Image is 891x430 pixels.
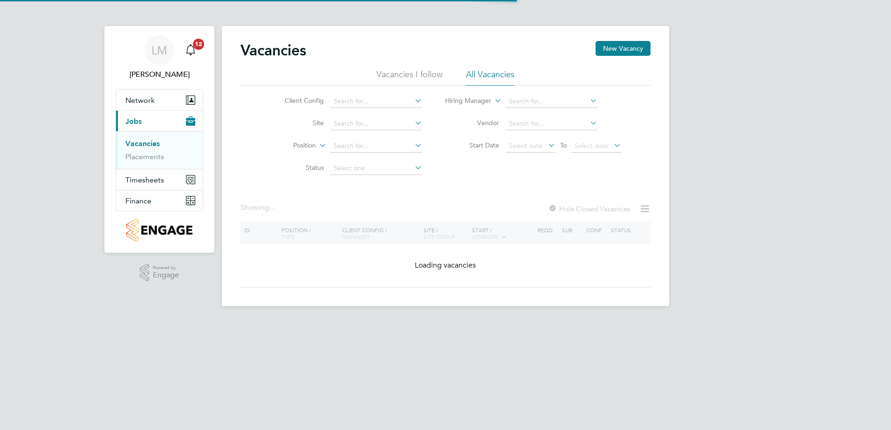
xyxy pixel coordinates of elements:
[270,96,324,105] label: Client Config
[193,39,204,50] span: 12
[506,95,597,108] input: Search for...
[445,119,499,127] label: Vendor
[330,140,422,153] input: Search for...
[445,141,499,149] label: Start Date
[575,141,608,150] span: Select date
[116,131,203,169] div: Jobs
[116,111,203,131] button: Jobs
[125,139,160,148] a: Vacancies
[125,152,164,161] a: Placements
[104,26,214,253] nav: Main navigation
[270,119,324,127] label: Site
[125,117,142,126] span: Jobs
[240,203,277,213] div: Showing
[125,196,151,205] span: Finance
[125,175,164,184] span: Timesheets
[269,203,275,212] span: ...
[557,139,569,151] span: To
[270,163,324,172] label: Status
[330,117,422,130] input: Search for...
[506,117,597,130] input: Search for...
[116,219,203,242] a: Go to home page
[262,141,316,150] label: Position
[181,35,200,65] a: 12
[438,96,491,106] label: Hiring Manager
[151,44,167,56] span: LM
[116,169,203,190] button: Timesheets
[509,141,542,150] span: Select date
[126,219,192,242] img: countryside-properties-logo-retina.png
[116,90,203,110] button: Network
[153,264,179,272] span: Powered by
[466,69,514,86] li: All Vacancies
[116,35,203,80] a: LM[PERSON_NAME]
[240,41,306,60] h2: Vacancies
[125,96,155,105] span: Network
[596,41,651,56] button: New Vacancy
[153,271,179,279] span: Engage
[116,190,203,211] button: Finance
[548,204,630,213] label: Hide Closed Vacancies
[116,69,203,80] span: Lauren Morton
[330,95,422,108] input: Search for...
[140,264,179,282] a: Powered byEngage
[330,162,422,175] input: Select one
[377,69,443,86] li: Vacancies I follow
